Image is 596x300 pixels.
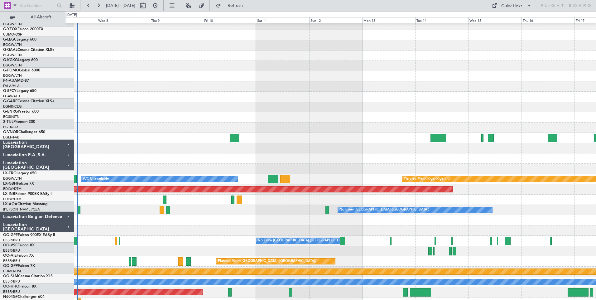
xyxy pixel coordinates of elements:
span: All Aircraft [16,15,66,19]
a: EGGW/LTN [3,176,22,181]
a: [PERSON_NAME]/QSA [3,207,40,212]
a: UUMO/OSF [3,269,22,273]
a: OO-GPPFalcon 7X [3,264,35,268]
a: EBBR/BRU [3,248,20,253]
span: OO-SLM [3,274,18,278]
span: P4-AUA [3,79,17,83]
a: LX-TROLegacy 650 [3,172,36,175]
span: OO-VSF [3,244,17,247]
span: OO-GPP [3,264,18,268]
a: LGAV/ATH [3,94,20,99]
button: Refresh [213,1,250,11]
a: EGNR/CEG [3,104,22,109]
a: EGSS/STN [3,114,20,119]
span: G-GARE [3,99,17,103]
a: G-KGKGLegacy 600 [3,58,38,62]
a: 2-TIJLPhenom 300 [3,120,35,124]
a: OO-GPEFalcon 900EX EASy II [3,233,55,237]
div: Quick Links [501,3,522,9]
a: LX-INBFalcon 900EX EASy II [3,192,52,196]
span: OO-GPE [3,233,18,237]
div: Fri 10 [203,17,256,23]
a: EDLW/DTM [3,197,22,201]
div: Tue 7 [44,17,97,23]
a: FALA/HLA [3,84,20,88]
a: EDLW/DTM [3,186,22,191]
a: G-GAALCessna Citation XLS+ [3,48,55,52]
a: EGGW/LTN [3,22,22,27]
div: Wed 8 [97,17,150,23]
div: No Crew [GEOGRAPHIC_DATA] ([GEOGRAPHIC_DATA]) [339,205,429,215]
a: G-VNORChallenger 650 [3,130,45,134]
span: G-YFOX [3,27,17,31]
span: G-VNOR [3,130,18,134]
button: Quick Links [489,1,535,11]
div: [DATE] [66,12,77,18]
a: N604GFChallenger 604 [3,295,45,299]
a: EGGW/LTN [3,73,22,78]
div: Thu 16 [521,17,574,23]
a: G-YFOXFalcon 2000EX [3,27,43,31]
a: LX-GBHFalcon 7X [3,182,34,186]
div: A/C Unavailable [83,174,109,184]
button: All Aircraft [7,12,68,22]
div: Sun 12 [309,17,362,23]
a: EBBR/BRU [3,238,20,243]
span: OO-HHO [3,285,19,288]
a: UUMO/OSF [3,32,22,37]
span: OO-AIE [3,254,17,258]
span: G-GAAL [3,48,17,52]
a: EGGW/LTN [3,53,22,57]
a: P4-AUAMD-87 [3,79,29,83]
a: EGGW/LTN [3,42,22,47]
a: EGTK/OXF [3,125,20,129]
a: EBBR/BRU [3,259,20,263]
span: G-LEGC [3,38,17,41]
a: OO-HHOFalcon 8X [3,285,36,288]
span: G-KGKG [3,58,18,62]
a: G-ENRGPraetor 600 [3,110,39,114]
a: OO-SLMCessna Citation XLS [3,274,53,278]
span: Refresh [222,3,248,8]
a: LX-AOACitation Mustang [3,202,48,206]
a: EGGW/LTN [3,63,22,68]
div: Mon 13 [362,17,415,23]
a: G-FOMOGlobal 6000 [3,69,40,72]
a: G-GARECessna Citation XLS+ [3,99,55,103]
span: LX-AOA [3,202,17,206]
span: G-FOMO [3,69,19,72]
a: EBBR/BRU [3,289,20,294]
a: OO-VSFFalcon 8X [3,244,35,247]
div: Tue 14 [415,17,468,23]
span: [DATE] - [DATE] [106,3,135,8]
span: 2-TIJL [3,120,13,124]
span: G-SPCY [3,89,17,93]
a: G-LEGCLegacy 600 [3,38,36,41]
div: Planned Maint Riga (Riga Intl) [404,174,450,184]
span: N604GF [3,295,18,299]
span: LX-INB [3,192,15,196]
a: EBBR/BRU [3,279,20,284]
div: Planned Maint [GEOGRAPHIC_DATA] ([GEOGRAPHIC_DATA]) [218,257,316,266]
input: Trip Number [19,1,55,10]
span: LX-GBH [3,182,17,186]
a: G-SPCYLegacy 650 [3,89,36,93]
a: EGLF/FAB [3,135,19,140]
a: OO-AIEFalcon 7X [3,254,34,258]
div: Wed 15 [468,17,521,23]
div: Sat 11 [256,17,309,23]
span: LX-TRO [3,172,17,175]
div: Thu 9 [150,17,203,23]
div: No Crew [GEOGRAPHIC_DATA] ([GEOGRAPHIC_DATA] National) [258,236,362,245]
span: G-ENRG [3,110,18,114]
